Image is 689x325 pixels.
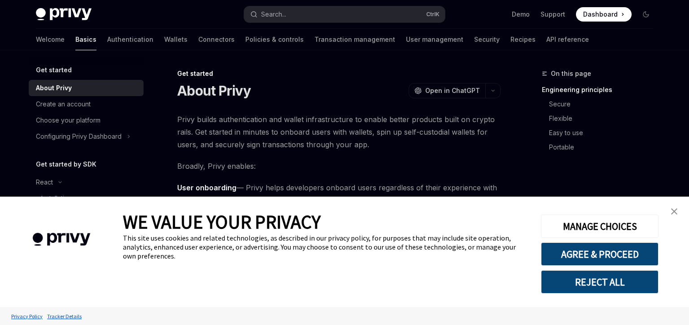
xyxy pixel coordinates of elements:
div: Get started [177,69,501,78]
a: User management [406,29,463,50]
span: Open in ChatGPT [425,86,480,95]
div: This site uses cookies and related technologies, as described in our privacy policy, for purposes... [123,233,528,260]
span: On this page [551,68,591,79]
div: React [36,177,53,188]
a: Installation [29,190,144,206]
span: Dashboard [583,10,618,19]
a: Connectors [198,29,235,50]
h1: About Privy [177,83,251,99]
button: REJECT ALL [541,270,658,294]
a: Support [541,10,565,19]
span: Broadly, Privy enables: [177,160,501,172]
img: close banner [671,208,677,215]
a: Demo [512,10,530,19]
a: Easy to use [542,126,660,140]
button: Toggle dark mode [639,7,653,22]
span: WE VALUE YOUR PRIVACY [123,210,321,233]
a: Privacy Policy [9,308,45,324]
a: Welcome [36,29,65,50]
a: Recipes [510,29,536,50]
a: Flexible [542,111,660,126]
a: close banner [665,202,683,220]
button: Configuring Privy Dashboard [29,128,135,145]
a: Basics [75,29,96,50]
a: Security [474,29,500,50]
div: Choose your platform [36,115,100,126]
div: Create an account [36,99,91,110]
a: Wallets [164,29,188,50]
strong: User onboarding [177,183,236,192]
img: company logo [13,220,109,259]
a: Portable [542,140,660,154]
a: Engineering principles [542,83,660,97]
span: Privy builds authentication and wallet infrastructure to enable better products built on crypto r... [177,113,501,151]
div: Search... [261,9,286,20]
a: API reference [546,29,589,50]
a: Authentication [107,29,153,50]
button: React [29,174,66,190]
a: Policies & controls [245,29,304,50]
button: AGREE & PROCEED [541,242,658,266]
button: Open in ChatGPT [409,83,485,98]
button: MANAGE CHOICES [541,215,658,238]
a: Dashboard [576,7,632,22]
h5: Get started [36,65,72,75]
span: Ctrl K [426,11,440,18]
div: About Privy [36,83,72,93]
a: Secure [542,97,660,111]
a: About Privy [29,80,144,96]
a: Choose your platform [29,112,144,128]
button: Search...CtrlK [244,6,445,22]
a: Transaction management [314,29,395,50]
a: Create an account [29,96,144,112]
div: Configuring Privy Dashboard [36,131,122,142]
span: — Privy helps developers onboard users regardless of their experience with crypto-based systems. ... [177,181,501,232]
img: dark logo [36,8,92,21]
h5: Get started by SDK [36,159,96,170]
div: Installation [41,193,72,204]
a: Tracker Details [45,308,84,324]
